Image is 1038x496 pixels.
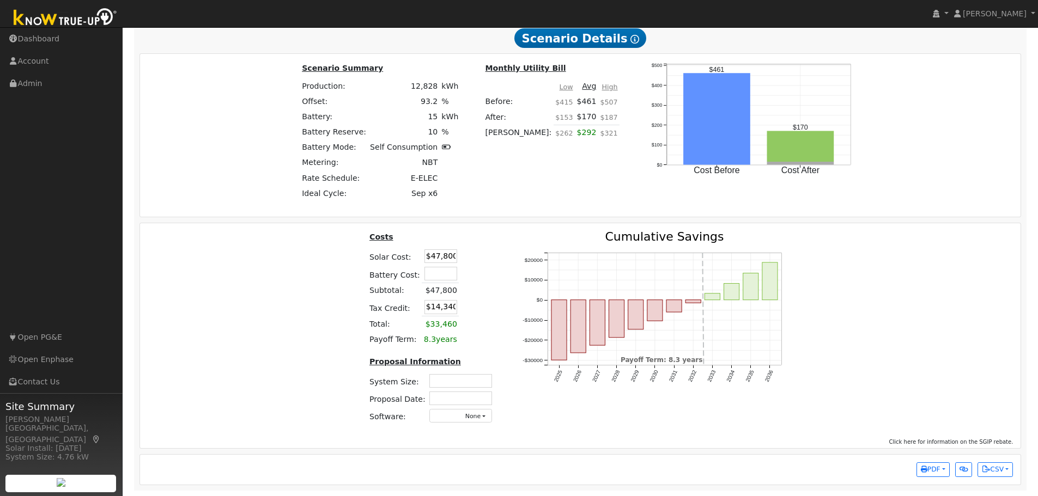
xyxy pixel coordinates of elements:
text: 2034 [726,369,737,383]
rect: onclick="" [628,300,644,329]
text: 2026 [572,369,583,383]
span: Sep x6 [411,189,438,198]
text: Cumulative Savings [605,230,724,243]
rect: onclick="" [590,300,605,346]
text: Payoff Term: 8.3 years [621,356,703,364]
td: Metering: [300,155,368,170]
td: Proposal Date: [368,389,428,407]
span: Site Summary [5,399,117,414]
text: Cost After [781,166,820,175]
text: $20000 [525,256,543,262]
td: 10 [368,125,440,140]
td: Before: [483,94,554,109]
img: retrieve [57,478,65,487]
td: $170 [575,109,598,125]
td: Production: [300,78,368,94]
div: [PERSON_NAME] [5,414,117,425]
td: Total: [368,316,422,332]
td: After: [483,109,554,125]
text: $170 [793,124,809,131]
text: -$30000 [523,357,543,363]
td: Subtotal: [368,283,422,298]
text: -$20000 [523,337,543,343]
text: 2027 [592,369,603,383]
text: 2033 [707,369,718,383]
u: Proposal Information [369,357,461,366]
button: CSV [978,462,1013,477]
text: $100 [652,143,663,148]
a: Map [92,435,101,444]
button: PDF [916,462,950,477]
td: % [440,125,460,140]
td: Payoff Term: [368,332,422,347]
td: $47,800 [422,283,459,298]
td: $187 [598,109,620,125]
rect: onclick="" [686,300,701,303]
td: 12,828 [368,78,440,94]
td: 93.2 [368,94,440,109]
td: $33,460 [422,316,459,332]
text: 2028 [611,369,622,383]
button: None [429,409,492,422]
td: % [440,94,460,109]
rect: onclick="" [705,293,720,300]
text: $10000 [525,277,543,283]
td: Battery: [300,109,368,125]
span: PDF [921,466,940,473]
u: Costs [369,232,393,241]
text: $300 [652,103,663,108]
u: Low [560,83,573,91]
text: -$10000 [523,317,543,323]
rect: onclick="" [767,131,834,162]
td: $415 [554,94,575,109]
td: Solar Cost: [368,248,422,265]
td: Rate Schedule: [300,170,368,186]
td: Tax Credit: [368,298,422,316]
text: 2029 [630,369,641,383]
span: 8.3 [424,335,436,344]
td: Battery Cost: [368,265,422,283]
td: 15 [368,109,440,125]
td: System Size: [368,372,428,389]
u: High [602,83,618,91]
td: Battery Reserve: [300,125,368,140]
rect: onclick="" [667,300,682,312]
text: 2036 [764,369,775,383]
td: E-ELEC [368,170,440,186]
text: $200 [652,123,663,128]
text: 2030 [649,369,660,383]
i: Show Help [630,35,639,44]
span: Click here for information on the SGIP rebate. [889,439,1013,445]
text: 2035 [745,369,756,383]
div: [GEOGRAPHIC_DATA], [GEOGRAPHIC_DATA] [5,422,117,445]
td: kWh [440,109,460,125]
u: Monthly Utility Bill [485,64,566,72]
td: $262 [554,125,575,146]
rect: onclick="" [609,300,624,338]
text: $400 [652,83,663,88]
text: Cost Before [694,166,740,175]
td: years [422,332,459,347]
rect: onclick="" [648,300,663,321]
img: Know True-Up [8,6,123,30]
td: kWh [440,78,460,94]
text: 2031 [669,369,679,383]
button: Generate Report Link [955,462,972,477]
u: Avg [582,82,596,90]
td: Battery Mode: [300,140,368,155]
td: $507 [598,94,620,109]
rect: onclick="" [552,300,567,360]
div: System Size: 4.76 kW [5,451,117,463]
rect: onclick="" [763,262,778,300]
rect: onclick="" [725,283,740,299]
text: $0 [537,297,543,303]
rect: onclick="" [767,162,834,164]
text: $0 [657,162,663,168]
td: $461 [575,94,598,109]
rect: onclick="" [684,74,751,165]
td: Software: [368,407,428,425]
td: $153 [554,109,575,125]
rect: onclick="" [744,273,759,299]
td: [PERSON_NAME]: [483,125,554,146]
span: [PERSON_NAME] [963,9,1027,18]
